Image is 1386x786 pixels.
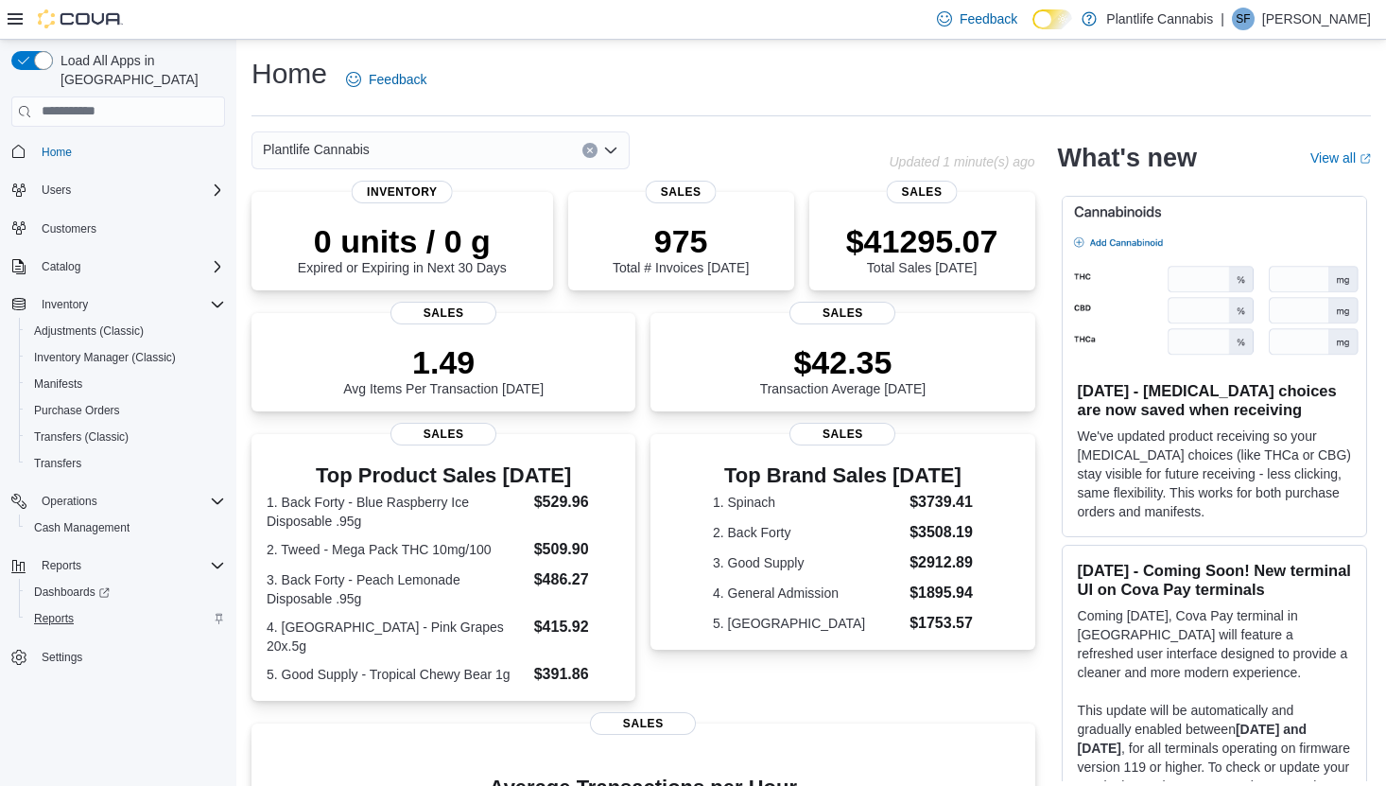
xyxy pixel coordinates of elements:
button: Users [4,177,233,203]
a: Transfers [26,452,89,475]
button: Users [34,179,78,201]
h3: Top Product Sales [DATE] [267,464,620,487]
button: Customers [4,215,233,242]
p: Updated 1 minute(s) ago [889,154,1034,169]
span: Purchase Orders [34,403,120,418]
dd: $486.27 [534,568,621,591]
a: Reports [26,607,81,630]
a: Purchase Orders [26,399,128,422]
dd: $1895.94 [910,582,973,604]
button: Operations [34,490,105,513]
span: Sales [789,302,895,324]
a: Dashboards [19,579,233,605]
span: Reports [42,558,81,573]
div: Sean Fisher [1232,8,1255,30]
span: Dashboards [34,585,110,600]
span: Inventory [34,293,225,316]
span: Feedback [960,9,1017,28]
span: Sales [590,712,696,735]
span: Users [42,183,71,198]
span: SF [1236,8,1250,30]
button: Reports [19,605,233,632]
h3: [DATE] - [MEDICAL_DATA] choices are now saved when receiving [1078,381,1351,419]
button: Purchase Orders [19,397,233,424]
dd: $391.86 [534,663,621,686]
strong: [DATE] and [DATE] [1078,722,1308,756]
button: Transfers (Classic) [19,424,233,450]
button: Cash Management [19,515,233,541]
span: Operations [34,490,225,513]
button: Reports [34,554,89,577]
p: [PERSON_NAME] [1262,8,1371,30]
a: Home [34,141,79,164]
span: Sales [887,181,958,203]
span: Transfers [26,452,225,475]
button: Operations [4,488,233,515]
button: Transfers [19,450,233,477]
span: Reports [34,611,74,626]
span: Transfers (Classic) [26,426,225,448]
span: Sales [789,423,895,445]
span: Catalog [42,259,80,274]
span: Manifests [34,376,82,392]
h1: Home [251,55,327,93]
button: Reports [4,552,233,579]
p: 0 units / 0 g [298,222,507,260]
nav: Complex example [11,131,225,721]
span: Transfers [34,456,81,471]
dt: 5. [GEOGRAPHIC_DATA] [713,614,902,633]
h2: What's new [1058,143,1197,173]
span: Settings [34,645,225,669]
h3: [DATE] - Coming Soon! New terminal UI on Cova Pay terminals [1078,561,1351,599]
span: Reports [26,607,225,630]
dd: $1753.57 [910,612,973,635]
button: Catalog [34,255,88,278]
div: Expired or Expiring in Next 30 Days [298,222,507,275]
button: Home [4,138,233,166]
a: View allExternal link [1310,150,1371,166]
span: Customers [34,217,225,240]
span: Adjustments (Classic) [26,320,225,342]
span: Load All Apps in [GEOGRAPHIC_DATA] [53,51,225,89]
dd: $2912.89 [910,551,973,574]
dt: 4. [GEOGRAPHIC_DATA] - Pink Grapes 20x.5g [267,618,527,655]
div: Avg Items Per Transaction [DATE] [343,343,544,396]
span: Inventory Manager (Classic) [34,350,176,365]
p: | [1221,8,1224,30]
div: Total # Invoices [DATE] [613,222,749,275]
button: Open list of options [603,143,618,158]
dd: $3739.41 [910,491,973,514]
span: Sales [646,181,717,203]
dt: 2. Tweed - Mega Pack THC 10mg/100 [267,540,527,559]
span: Plantlife Cannabis [263,138,370,161]
span: Inventory [42,297,88,312]
input: Dark Mode [1032,9,1072,29]
button: Inventory [34,293,95,316]
dt: 5. Good Supply - Tropical Chewy Bear 1g [267,665,527,684]
dt: 1. Spinach [713,493,902,512]
button: Settings [4,643,233,671]
button: Catalog [4,253,233,280]
span: Dark Mode [1032,29,1033,30]
a: Cash Management [26,516,137,539]
span: Transfers (Classic) [34,429,129,445]
span: Feedback [369,70,426,89]
a: Settings [34,646,90,669]
button: Manifests [19,371,233,397]
div: Transaction Average [DATE] [760,343,927,396]
span: Users [34,179,225,201]
span: Reports [34,554,225,577]
dt: 3. Good Supply [713,553,902,572]
span: Manifests [26,373,225,395]
svg: External link [1360,153,1371,165]
span: Catalog [34,255,225,278]
span: Purchase Orders [26,399,225,422]
p: We've updated product receiving so your [MEDICAL_DATA] choices (like THCa or CBG) stay visible fo... [1078,427,1351,521]
img: Cova [38,9,123,28]
span: Dashboards [26,581,225,603]
span: Cash Management [26,516,225,539]
h3: Top Brand Sales [DATE] [713,464,973,487]
span: Sales [390,423,496,445]
span: Inventory Manager (Classic) [26,346,225,369]
a: Adjustments (Classic) [26,320,151,342]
